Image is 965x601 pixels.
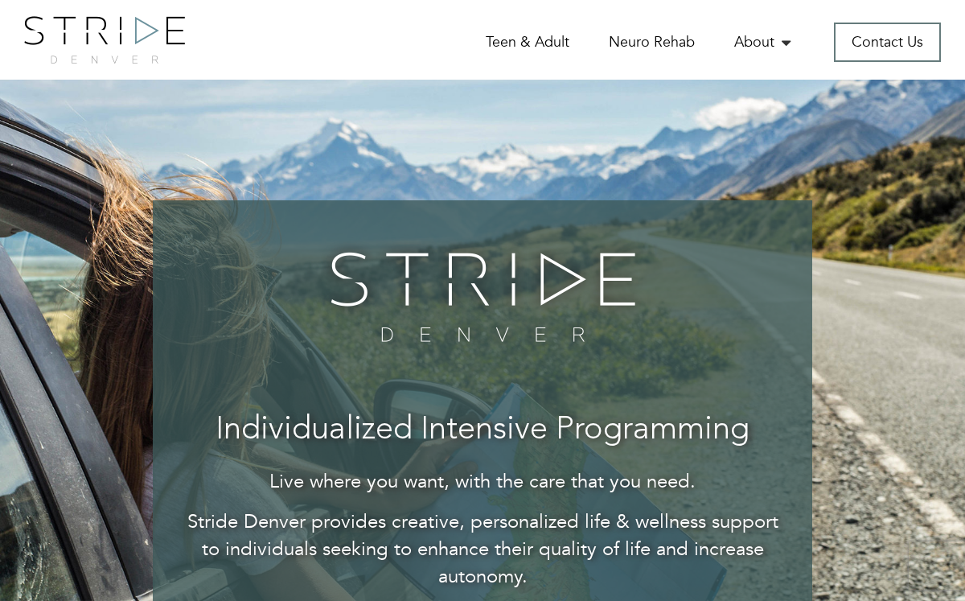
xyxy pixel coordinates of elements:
img: logo.png [24,16,185,64]
a: Contact Us [834,23,941,62]
img: banner-logo.png [320,241,646,353]
a: About [734,32,795,52]
a: Teen & Adult [486,32,569,52]
p: Live where you want, with the care that you need. [185,468,780,496]
h3: Individualized Intensive Programming [185,413,780,448]
p: Stride Denver provides creative, personalized life & wellness support to individuals seeking to e... [185,508,780,591]
a: Neuro Rehab [609,32,695,52]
